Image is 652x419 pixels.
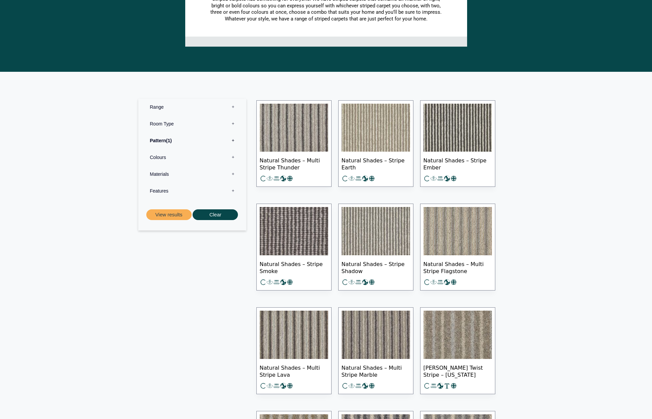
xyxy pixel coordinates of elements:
span: [PERSON_NAME] Twist Stripe – [US_STATE] [423,359,492,382]
span: Natural Shades – Stripe Smoke [260,255,328,279]
a: [PERSON_NAME] Twist Stripe – [US_STATE] [420,307,495,394]
label: Range [143,99,241,115]
label: Pattern [143,132,241,149]
a: Natural Shades – Multi Stripe Lava [256,307,332,394]
span: Natural Shades – Multi Stripe Lava [260,359,328,382]
a: Natural Shades – Stripe Shadow [338,204,413,291]
span: Natural Shades – Multi Stripe Thunder [260,152,328,175]
img: mid grey & cream stripe [342,207,410,255]
label: Colours [143,149,241,166]
a: Natural Shades – Stripe Smoke [256,204,332,291]
label: Materials [143,166,241,182]
img: Multi Lava Stripe wool loop [260,311,328,359]
img: Natural Shades - Multi Stripe Thunder [260,104,328,152]
span: 1 [166,138,172,143]
span: Natural Shades – Stripe Shadow [342,255,410,279]
span: Natural Shades – Multi Stripe Flagstone [423,255,492,279]
a: Natural Shades – Stripe Earth [338,100,413,187]
img: Cream & Grey Stripe [423,104,492,152]
img: Soft beige & cream stripe [342,104,410,152]
span: Natural Shades – Stripe Ember [423,152,492,175]
label: Features [143,182,241,199]
img: stripe marble warm grey [342,311,410,359]
button: Clear [193,209,238,220]
label: Room Type [143,115,241,132]
a: Natural Shades – Stripe Ember [420,100,495,187]
a: Natural Shades – Multi Stripe Flagstone [420,204,495,291]
a: Natural Shades – Multi Stripe Thunder [256,100,332,187]
img: Soft Neutrals [423,207,492,255]
img: dark and light grey stripe [260,207,328,255]
span: Natural Shades – Stripe Earth [342,152,410,175]
span: Natural Shades – Multi Stripe Marble [342,359,410,382]
button: View results [146,209,192,220]
img: Tomkinson Twist - Tennessee stripe [423,311,492,359]
a: Natural Shades – Multi Stripe Marble [338,307,413,394]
